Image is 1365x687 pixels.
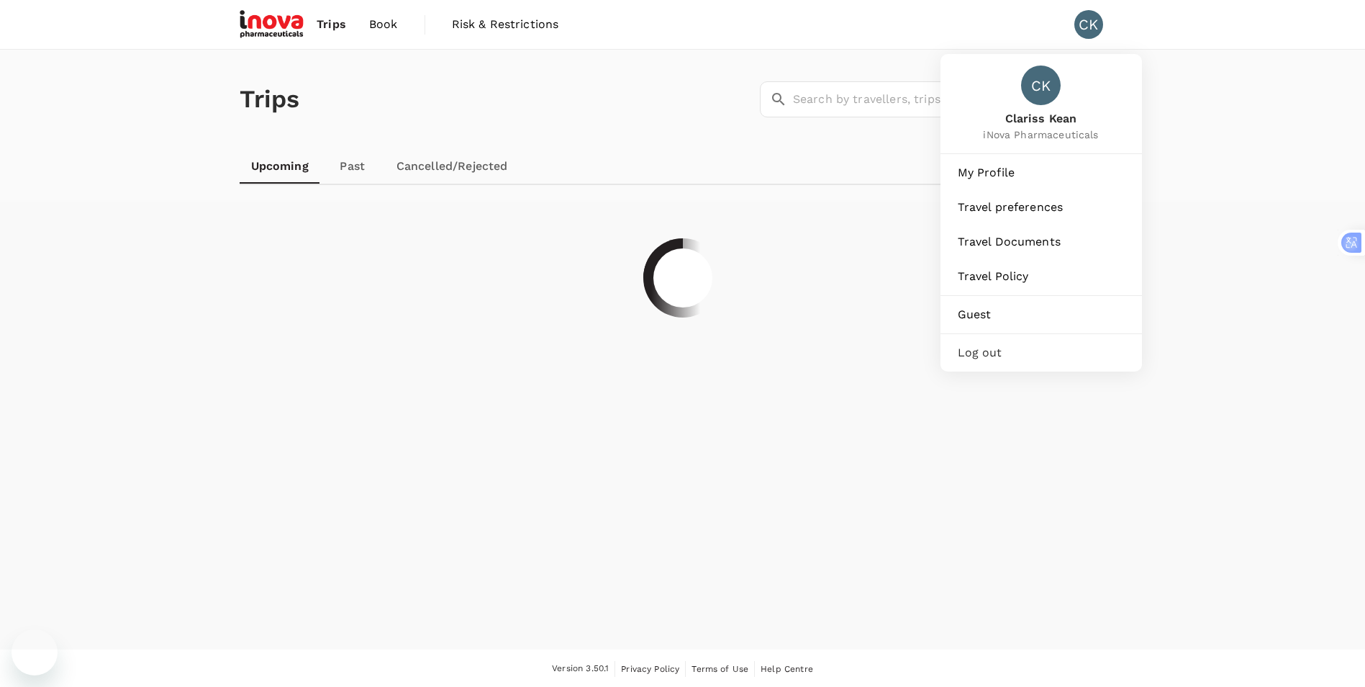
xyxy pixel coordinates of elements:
span: Version 3.50.1 [552,662,609,676]
h1: Trips [240,50,300,149]
span: Privacy Policy [621,664,679,674]
a: Upcoming [240,149,320,184]
a: Terms of Use [691,661,748,677]
span: Help Centre [761,664,813,674]
a: Privacy Policy [621,661,679,677]
span: iNova Pharmaceuticals [983,127,1098,142]
a: Cancelled/Rejected [385,149,520,184]
span: Terms of Use [691,664,748,674]
a: Travel Documents [946,226,1136,258]
span: Travel Policy [958,268,1125,285]
div: CK [1021,66,1061,105]
span: Travel Documents [958,233,1125,251]
a: Past [320,149,385,184]
a: My Profile [946,157,1136,189]
span: Trips [317,16,346,33]
span: Clariss Kean [983,111,1098,127]
a: Help Centre [761,661,813,677]
div: CK [1074,10,1103,39]
a: Travel Policy [946,261,1136,292]
span: Guest [958,306,1125,323]
a: Travel preferences [946,192,1136,223]
div: Log out [946,337,1136,369]
iframe: 启动消息传送窗口的按钮 [12,629,58,675]
span: My Profile [958,164,1125,181]
input: Search by travellers, trips, or destination, label, team [793,81,1126,117]
span: Travel preferences [958,199,1125,216]
span: Book [369,16,398,33]
img: iNova Pharmaceuticals [240,9,306,40]
a: Guest [946,299,1136,331]
span: Log out [958,344,1125,362]
span: Risk & Restrictions [452,16,559,33]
